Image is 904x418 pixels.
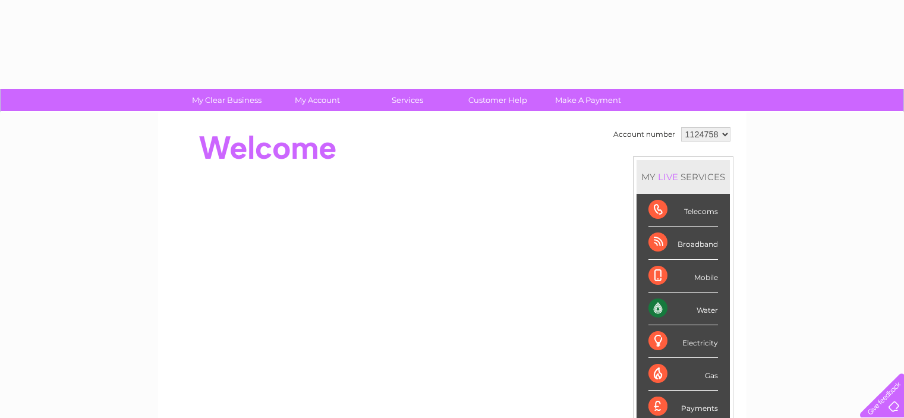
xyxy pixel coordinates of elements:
div: Gas [648,358,718,391]
a: Make A Payment [539,89,637,111]
td: Account number [610,124,678,144]
div: Mobile [648,260,718,293]
div: LIVE [656,171,681,183]
a: Services [358,89,456,111]
a: Customer Help [449,89,547,111]
div: MY SERVICES [637,160,730,194]
a: My Account [268,89,366,111]
a: My Clear Business [178,89,276,111]
div: Broadband [648,227,718,259]
div: Electricity [648,325,718,358]
div: Water [648,293,718,325]
div: Telecoms [648,194,718,227]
